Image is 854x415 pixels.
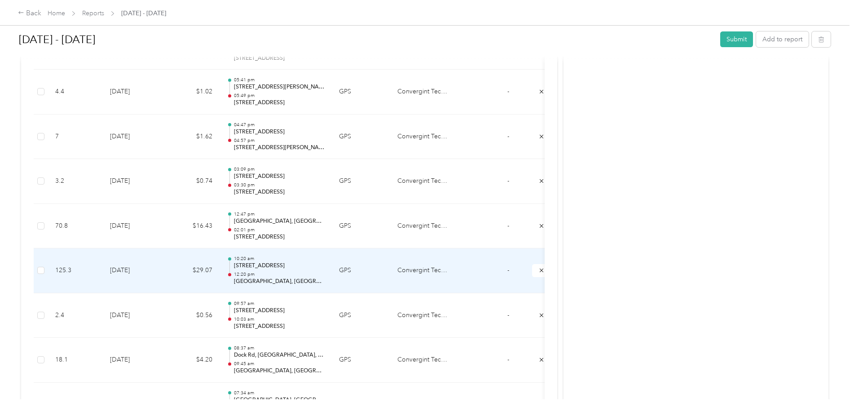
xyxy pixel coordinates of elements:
p: 07:34 am [234,390,325,396]
p: 10:03 am [234,316,325,322]
iframe: Everlance-gr Chat Button Frame [804,365,854,415]
span: [DATE] - [DATE] [121,9,166,18]
a: Reports [82,9,104,17]
td: [DATE] [103,204,166,249]
a: Home [48,9,65,17]
td: Convergint Technologies [390,70,458,115]
p: 04:47 pm [234,122,325,128]
td: 70.8 [48,204,103,249]
div: Back [18,8,41,19]
p: [GEOGRAPHIC_DATA], [GEOGRAPHIC_DATA] [234,217,325,225]
td: $4.20 [166,338,220,383]
td: 2.4 [48,293,103,338]
p: [STREET_ADDRESS] [234,233,325,241]
p: [STREET_ADDRESS] [234,262,325,270]
td: Convergint Technologies [390,159,458,204]
p: 12:20 pm [234,271,325,278]
span: - [507,356,509,363]
button: Add to report [756,31,809,47]
td: [DATE] [103,70,166,115]
span: - [507,177,509,185]
p: 02:01 pm [234,227,325,233]
p: 09:57 am [234,300,325,307]
td: 3.2 [48,159,103,204]
span: - [507,132,509,140]
p: [STREET_ADDRESS] [234,172,325,181]
td: [DATE] [103,293,166,338]
p: 09:45 am [234,361,325,367]
td: 125.3 [48,248,103,293]
td: [DATE] [103,159,166,204]
td: 18.1 [48,338,103,383]
span: - [507,222,509,230]
td: Convergint Technologies [390,338,458,383]
p: [GEOGRAPHIC_DATA], [GEOGRAPHIC_DATA], [GEOGRAPHIC_DATA] [234,396,325,404]
p: [STREET_ADDRESS][PERSON_NAME][PERSON_NAME] [234,83,325,91]
p: [STREET_ADDRESS] [234,188,325,196]
td: GPS [332,248,390,293]
td: $16.43 [166,204,220,249]
td: GPS [332,70,390,115]
td: GPS [332,293,390,338]
p: 08:37 am [234,345,325,351]
td: $29.07 [166,248,220,293]
p: [STREET_ADDRESS] [234,307,325,315]
p: [STREET_ADDRESS] [234,99,325,107]
p: 03:09 pm [234,166,325,172]
td: GPS [332,115,390,159]
p: 05:49 pm [234,93,325,99]
p: 10:20 am [234,256,325,262]
p: 03:30 pm [234,182,325,188]
td: [DATE] [103,115,166,159]
h1: Sep 1 - 30, 2025 [19,29,714,50]
p: [GEOGRAPHIC_DATA], [GEOGRAPHIC_DATA] [234,278,325,286]
p: 12:47 pm [234,211,325,217]
p: 04:57 pm [234,137,325,144]
td: [DATE] [103,248,166,293]
td: $1.02 [166,70,220,115]
td: GPS [332,204,390,249]
td: $0.56 [166,293,220,338]
span: - [507,311,509,319]
p: [GEOGRAPHIC_DATA], [GEOGRAPHIC_DATA] [234,367,325,375]
td: $1.62 [166,115,220,159]
p: [STREET_ADDRESS] [234,322,325,331]
span: - [507,266,509,274]
span: - [507,88,509,95]
p: 05:41 pm [234,77,325,83]
p: Dock Rd, [GEOGRAPHIC_DATA], [GEOGRAPHIC_DATA] [234,351,325,359]
td: Convergint Technologies [390,293,458,338]
td: GPS [332,159,390,204]
td: Convergint Technologies [390,248,458,293]
td: $0.74 [166,159,220,204]
td: Convergint Technologies [390,204,458,249]
td: Convergint Technologies [390,115,458,159]
td: GPS [332,338,390,383]
td: 4.4 [48,70,103,115]
p: [STREET_ADDRESS][PERSON_NAME][PERSON_NAME] [234,144,325,152]
td: 7 [48,115,103,159]
button: Submit [720,31,753,47]
td: [DATE] [103,338,166,383]
p: [STREET_ADDRESS] [234,128,325,136]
